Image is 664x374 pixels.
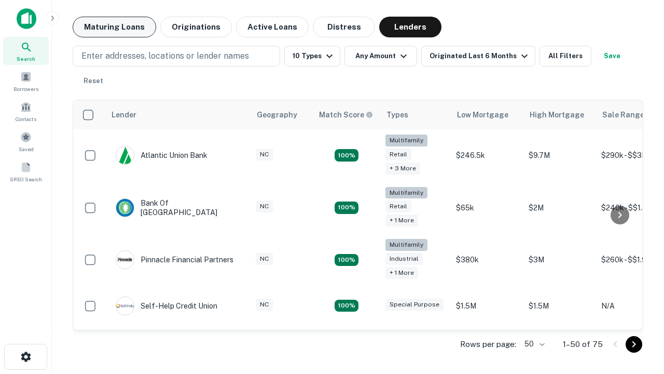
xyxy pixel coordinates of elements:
div: Lender [112,109,136,121]
button: Go to next page [626,336,642,353]
div: Multifamily [385,239,427,251]
div: Industrial [385,253,423,265]
div: + 3 more [385,163,420,175]
span: Search [17,55,35,63]
td: $2M [523,182,596,234]
span: Contacts [16,115,36,123]
span: Saved [19,145,34,153]
td: $1.5M [451,286,523,326]
div: Multifamily [385,135,427,146]
button: Originated Last 6 Months [421,46,535,66]
div: Geography [257,109,297,121]
div: NC [256,299,273,311]
button: Reset [77,71,110,91]
div: Originated Last 6 Months [430,50,531,62]
img: picture [116,251,134,269]
td: $380k [451,234,523,286]
a: Contacts [3,97,49,125]
div: Retail [385,201,411,212]
div: + 1 more [385,267,418,279]
div: Capitalize uses an advanced AI algorithm to match your search with the best lender. The match sco... [319,109,373,121]
a: SREO Search [3,157,49,185]
h6: Match Score [319,109,371,121]
th: Low Mortgage [451,100,523,129]
button: Maturing Loans [73,17,156,37]
div: NC [256,253,273,265]
div: Self-help Credit Union [116,297,217,315]
a: Search [3,37,49,65]
a: Borrowers [3,67,49,95]
button: Enter addresses, locations or lender names [73,46,280,66]
img: picture [116,146,134,164]
button: Any Amount [344,46,417,66]
div: + 1 more [385,215,418,226]
div: NC [256,149,273,161]
div: Matching Properties: 11, hasApolloMatch: undefined [335,300,358,312]
td: $3M [523,234,596,286]
p: Rows per page: [460,338,516,351]
p: Enter addresses, locations or lender names [81,50,249,62]
div: Types [386,109,408,121]
div: Atlantic Union Bank [116,146,208,165]
div: Bank Of [GEOGRAPHIC_DATA] [116,198,240,217]
div: NC [256,201,273,212]
p: 1–50 of 75 [563,338,603,351]
a: Saved [3,127,49,155]
img: picture [116,297,134,315]
button: Save your search to get updates of matches that match your search criteria. [596,46,629,66]
button: Active Loans [236,17,309,37]
button: Distress [313,17,375,37]
div: Low Mortgage [457,109,508,121]
button: All Filters [539,46,591,66]
div: Matching Properties: 10, hasApolloMatch: undefined [335,149,358,162]
img: picture [116,199,134,217]
span: SREO Search [10,175,42,183]
div: High Mortgage [530,109,584,121]
td: $65k [451,182,523,234]
td: $246.5k [451,129,523,182]
button: Originations [160,17,232,37]
th: High Mortgage [523,100,596,129]
th: Geography [251,100,313,129]
div: Matching Properties: 17, hasApolloMatch: undefined [335,202,358,214]
iframe: Chat Widget [612,291,664,341]
div: Special Purpose [385,299,444,311]
th: Types [380,100,451,129]
div: Pinnacle Financial Partners [116,250,233,269]
div: Matching Properties: 13, hasApolloMatch: undefined [335,254,358,266]
td: $9.7M [523,129,596,182]
th: Capitalize uses an advanced AI algorithm to match your search with the best lender. The match sco... [313,100,380,129]
img: capitalize-icon.png [17,8,36,29]
div: Retail [385,149,411,161]
button: Lenders [379,17,441,37]
th: Lender [105,100,251,129]
button: 10 Types [284,46,340,66]
div: Sale Range [602,109,644,121]
span: Borrowers [13,85,38,93]
div: Multifamily [385,187,427,199]
td: $1.5M [523,286,596,326]
div: 50 [520,337,546,352]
